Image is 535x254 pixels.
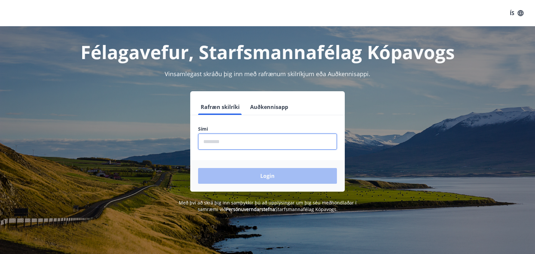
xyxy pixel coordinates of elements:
[198,99,242,115] button: Rafræn skilríki
[226,206,275,212] a: Persónuverndarstefna
[198,126,337,132] label: Sími
[248,99,291,115] button: Auðkennisapp
[165,70,370,78] span: Vinsamlegast skráðu þig inn með rafrænum skilríkjum eða Auðkennisappi.
[506,7,527,19] button: ÍS
[179,200,357,212] span: Með því að skrá þig inn samþykkir þú að upplýsingar um þig séu meðhöndlaðar í samræmi við Starfsm...
[40,39,495,64] h1: Félagavefur, Starfsmannafélag Kópavogs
